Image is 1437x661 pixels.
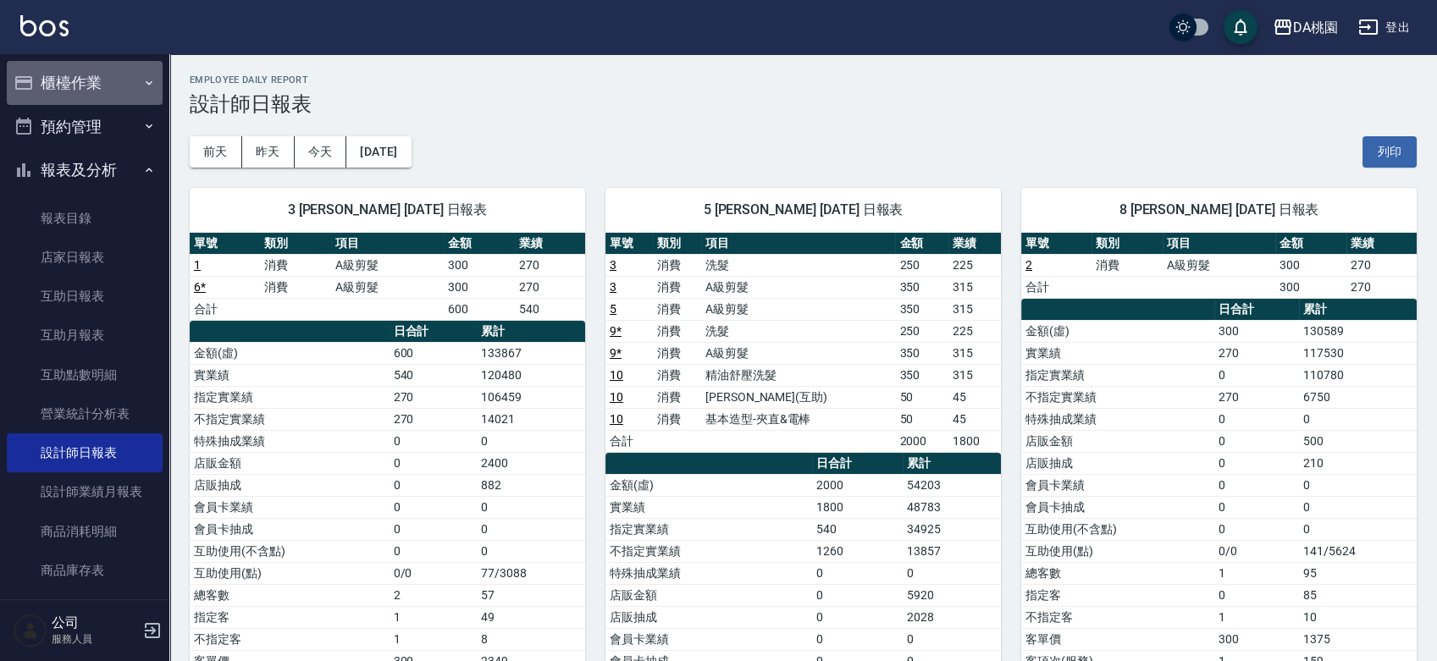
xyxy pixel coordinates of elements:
[701,254,896,276] td: 洗髮
[477,452,585,474] td: 2400
[1214,299,1299,321] th: 日合計
[7,277,163,316] a: 互助日報表
[1214,430,1299,452] td: 0
[390,408,478,430] td: 270
[14,614,47,647] img: Person
[903,562,1001,584] td: 0
[1025,258,1032,272] a: 2
[7,472,163,511] a: 設計師業績月報表
[653,364,700,386] td: 消費
[610,368,623,382] a: 10
[1299,386,1417,408] td: 6750
[7,433,163,472] a: 設計師日報表
[444,276,514,298] td: 300
[812,540,904,562] td: 1260
[895,320,948,342] td: 250
[610,258,616,272] a: 3
[605,233,653,255] th: 單號
[1021,342,1214,364] td: 實業績
[1214,408,1299,430] td: 0
[948,320,1001,342] td: 225
[1021,540,1214,562] td: 互助使用(點)
[948,342,1001,364] td: 315
[605,474,812,496] td: 金額(虛)
[194,258,201,272] a: 1
[605,628,812,650] td: 會員卡業績
[1351,12,1417,43] button: 登出
[903,540,1001,562] td: 13857
[1214,474,1299,496] td: 0
[190,496,390,518] td: 會員卡業績
[653,233,700,255] th: 類別
[948,408,1001,430] td: 45
[605,430,653,452] td: 合計
[390,474,478,496] td: 0
[1214,606,1299,628] td: 1
[605,606,812,628] td: 店販抽成
[260,254,330,276] td: 消費
[1299,299,1417,321] th: 累計
[948,276,1001,298] td: 315
[331,254,445,276] td: A級剪髮
[1299,430,1417,452] td: 500
[1214,320,1299,342] td: 300
[605,562,812,584] td: 特殊抽成業績
[7,394,163,433] a: 營業統計分析表
[1021,496,1214,518] td: 會員卡抽成
[1021,628,1214,650] td: 客單價
[1092,233,1162,255] th: 類別
[701,408,896,430] td: 基本造型-夾直&電棒
[1214,584,1299,606] td: 0
[1299,584,1417,606] td: 85
[1021,233,1092,255] th: 單號
[1021,584,1214,606] td: 指定客
[7,148,163,192] button: 報表及分析
[477,562,585,584] td: 77/3088
[477,540,585,562] td: 0
[1021,364,1214,386] td: 指定實業績
[1299,562,1417,584] td: 95
[610,390,623,404] a: 10
[653,298,700,320] td: 消費
[477,474,585,496] td: 882
[390,518,478,540] td: 0
[1214,540,1299,562] td: 0/0
[895,342,948,364] td: 350
[1275,276,1346,298] td: 300
[52,631,138,647] p: 服務人員
[895,233,948,255] th: 金額
[1362,136,1417,168] button: 列印
[1021,562,1214,584] td: 總客數
[190,540,390,562] td: 互助使用(不含點)
[7,199,163,238] a: 報表目錄
[605,518,812,540] td: 指定實業績
[190,74,1417,85] h2: Employee Daily Report
[20,15,69,36] img: Logo
[390,364,478,386] td: 540
[948,364,1001,386] td: 315
[390,386,478,408] td: 270
[948,254,1001,276] td: 225
[190,233,585,321] table: a dense table
[190,408,390,430] td: 不指定實業績
[515,233,585,255] th: 業績
[1299,320,1417,342] td: 130589
[52,614,138,631] h5: 公司
[390,430,478,452] td: 0
[903,453,1001,475] th: 累計
[1275,233,1346,255] th: 金額
[895,364,948,386] td: 350
[812,562,904,584] td: 0
[653,386,700,408] td: 消費
[701,342,896,364] td: A級剪髮
[903,518,1001,540] td: 34925
[653,254,700,276] td: 消費
[1021,276,1092,298] td: 合計
[190,298,260,320] td: 合計
[812,628,904,650] td: 0
[477,606,585,628] td: 49
[1214,518,1299,540] td: 0
[260,276,330,298] td: 消費
[444,254,514,276] td: 300
[444,298,514,320] td: 600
